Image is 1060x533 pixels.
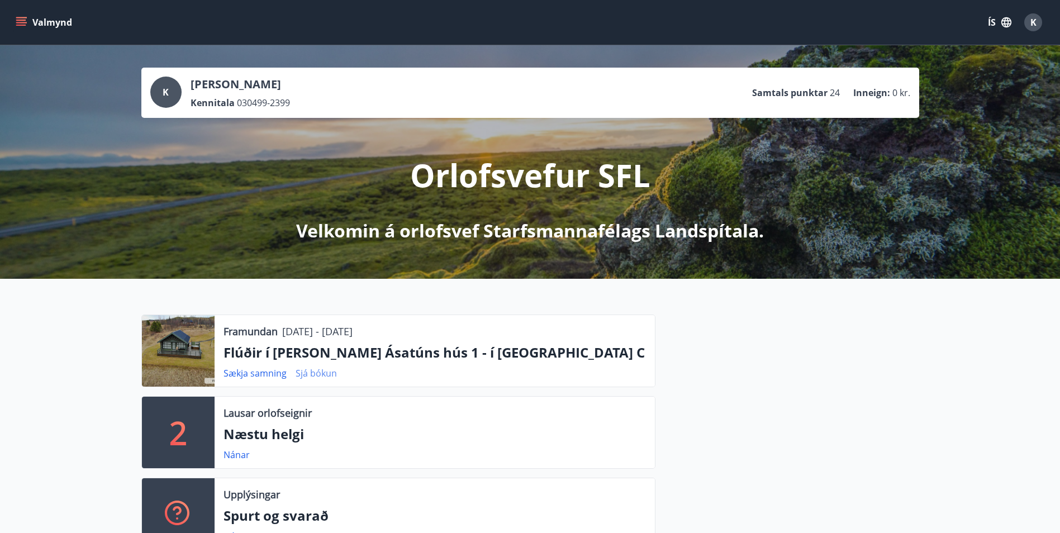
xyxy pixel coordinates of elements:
[224,506,646,525] p: Spurt og svarað
[237,97,290,109] span: 030499-2399
[282,324,353,339] p: [DATE] - [DATE]
[163,86,169,98] span: K
[892,87,910,99] span: 0 kr.
[224,487,280,502] p: Upplýsingar
[224,324,278,339] p: Framundan
[830,87,840,99] span: 24
[1020,9,1047,36] button: K
[853,87,890,99] p: Inneign :
[191,77,290,92] p: [PERSON_NAME]
[1030,16,1037,28] span: K
[224,425,646,444] p: Næstu helgi
[296,367,337,379] a: Sjá bókun
[13,12,77,32] button: menu
[224,367,287,379] a: Sækja samning
[296,218,764,243] p: Velkomin á orlofsvef Starfsmannafélags Landspítala.
[982,12,1018,32] button: ÍS
[410,154,650,196] p: Orlofsvefur SFL
[224,449,250,461] a: Nánar
[191,97,235,109] p: Kennitala
[752,87,828,99] p: Samtals punktar
[224,406,312,420] p: Lausar orlofseignir
[169,411,187,454] p: 2
[224,343,646,362] p: Flúðir í [PERSON_NAME] Ásatúns hús 1 - í [GEOGRAPHIC_DATA] C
